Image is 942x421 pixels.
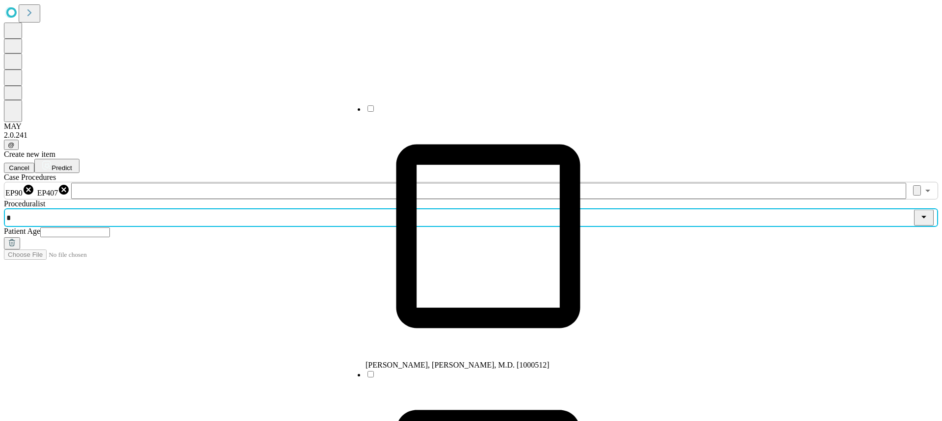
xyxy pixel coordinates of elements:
[4,131,938,140] div: 2.0.241
[913,185,921,196] button: Clear
[914,210,934,226] button: Close
[921,184,935,198] button: Open
[4,163,34,173] button: Cancel
[366,361,549,369] span: [PERSON_NAME], [PERSON_NAME], M.D. [1000512]
[4,199,45,208] span: Proceduralist
[37,184,70,198] div: EP407
[4,150,55,158] span: Create new item
[34,159,79,173] button: Predict
[4,173,56,181] span: Scheduled Procedure
[4,122,938,131] div: MAY
[9,164,29,172] span: Cancel
[4,140,19,150] button: @
[37,189,58,197] span: EP407
[4,227,40,235] span: Patient Age
[5,184,34,198] div: EP90
[52,164,72,172] span: Predict
[5,189,23,197] span: EP90
[8,141,15,149] span: @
